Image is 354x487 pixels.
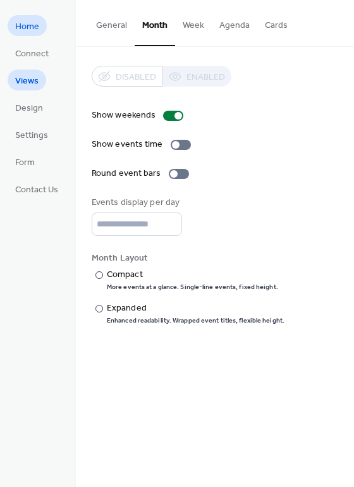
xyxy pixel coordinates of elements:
div: Round event bars [92,167,161,180]
span: Home [15,20,39,34]
div: Show weekends [92,109,156,122]
div: Enhanced readability. Wrapped event titles, flexible height. [107,316,284,325]
div: Expanded [107,302,282,315]
div: Events display per day [92,196,180,209]
span: Contact Us [15,183,58,197]
a: Form [8,151,42,172]
a: Connect [8,42,56,63]
a: Home [8,15,47,36]
span: Form [15,156,35,170]
div: More events at a glance. Single-line events, fixed height. [107,283,278,292]
span: Views [15,75,39,88]
div: Month Layout [92,252,336,265]
span: Design [15,102,43,115]
a: Design [8,97,51,118]
a: Views [8,70,46,90]
a: Settings [8,124,56,145]
span: Settings [15,129,48,142]
div: Show events time [92,138,163,151]
a: Contact Us [8,178,66,199]
span: Connect [15,47,49,61]
div: Compact [107,268,276,281]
